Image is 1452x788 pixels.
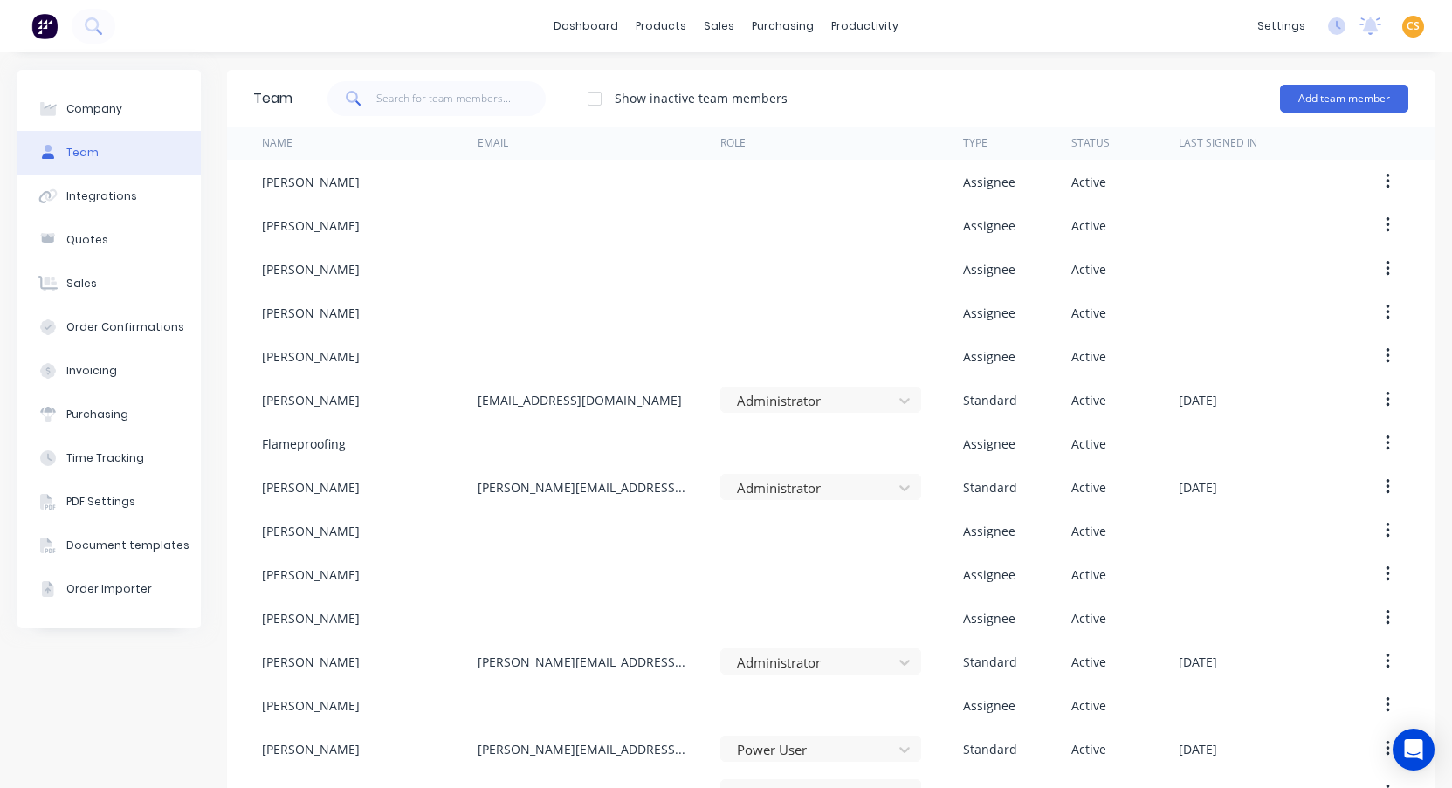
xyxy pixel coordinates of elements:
div: Role [720,135,746,151]
div: [PERSON_NAME] [262,347,360,366]
div: Active [1071,435,1106,453]
div: productivity [822,13,907,39]
div: Active [1071,740,1106,758]
button: Company [17,87,201,131]
div: Purchasing [66,407,128,422]
div: Active [1071,478,1106,497]
div: [PERSON_NAME][EMAIL_ADDRESS][DOMAIN_NAME] [478,740,685,758]
div: Team [253,88,292,109]
div: [PERSON_NAME] [262,173,360,191]
div: Name [262,135,292,151]
div: Open Intercom Messenger [1393,729,1435,771]
div: Assignee [963,173,1015,191]
button: PDF Settings [17,480,201,524]
div: Standard [963,391,1017,409]
input: Search for team members... [376,81,547,116]
a: dashboard [545,13,627,39]
div: [PERSON_NAME] [262,260,360,278]
div: Active [1071,391,1106,409]
div: Flameproofing [262,435,346,453]
div: [PERSON_NAME] [262,565,360,584]
div: [DATE] [1179,478,1217,497]
div: Assignee [963,304,1015,322]
div: [PERSON_NAME] [262,696,360,715]
div: Show inactive team members [615,89,788,107]
div: Active [1071,173,1106,191]
div: Standard [963,478,1017,497]
img: Factory [31,13,58,39]
div: sales [695,13,743,39]
button: Document templates [17,524,201,567]
div: Active [1071,653,1106,671]
div: [DATE] [1179,740,1217,758]
div: Assignee [963,609,1015,627]
div: Sales [66,276,97,291]
div: [PERSON_NAME] [262,391,360,409]
button: Sales [17,262,201,305]
div: Assignee [963,347,1015,366]
div: settings [1249,13,1314,39]
div: Active [1071,609,1106,627]
div: Assignee [963,696,1015,715]
div: Team [66,145,99,161]
button: Order Importer [17,567,201,611]
div: Standard [963,740,1017,758]
div: Type [963,135,987,151]
div: Standard [963,653,1017,671]
div: [PERSON_NAME] [262,609,360,627]
div: [DATE] [1179,391,1217,409]
div: Assignee [963,435,1015,453]
div: [DATE] [1179,653,1217,671]
div: Active [1071,565,1106,584]
div: Order Confirmations [66,319,184,335]
div: [PERSON_NAME] [262,478,360,497]
div: Status [1071,135,1110,151]
div: Document templates [66,538,189,553]
div: [PERSON_NAME] [262,653,360,671]
div: Order Importer [66,581,152,597]
div: Assignee [963,565,1015,584]
button: Purchasing [17,393,201,436]
div: products [627,13,695,39]
div: [PERSON_NAME][EMAIL_ADDRESS][DOMAIN_NAME] [478,653,685,671]
div: [EMAIL_ADDRESS][DOMAIN_NAME] [478,391,682,409]
div: Assignee [963,522,1015,540]
div: purchasing [743,13,822,39]
div: Active [1071,522,1106,540]
div: [PERSON_NAME][EMAIL_ADDRESS][DOMAIN_NAME] [478,478,685,497]
div: Company [66,101,122,117]
div: Assignee [963,260,1015,278]
button: Team [17,131,201,175]
div: [PERSON_NAME] [262,216,360,235]
div: Active [1071,216,1106,235]
div: Active [1071,260,1106,278]
div: Active [1071,347,1106,366]
div: [PERSON_NAME] [262,304,360,322]
span: CS [1407,18,1420,34]
div: Active [1071,696,1106,715]
button: Quotes [17,218,201,262]
button: Integrations [17,175,201,218]
div: Integrations [66,188,137,204]
div: PDF Settings [66,494,135,510]
div: [PERSON_NAME] [262,522,360,540]
div: Invoicing [66,363,117,379]
div: Active [1071,304,1106,322]
div: Quotes [66,232,108,248]
button: Add team member [1280,85,1408,113]
div: Time Tracking [66,450,144,466]
button: Order Confirmations [17,305,201,349]
button: Invoicing [17,349,201,393]
div: Assignee [963,216,1015,235]
button: Time Tracking [17,436,201,480]
div: Email [478,135,508,151]
div: [PERSON_NAME] [262,740,360,758]
div: Last signed in [1179,135,1257,151]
